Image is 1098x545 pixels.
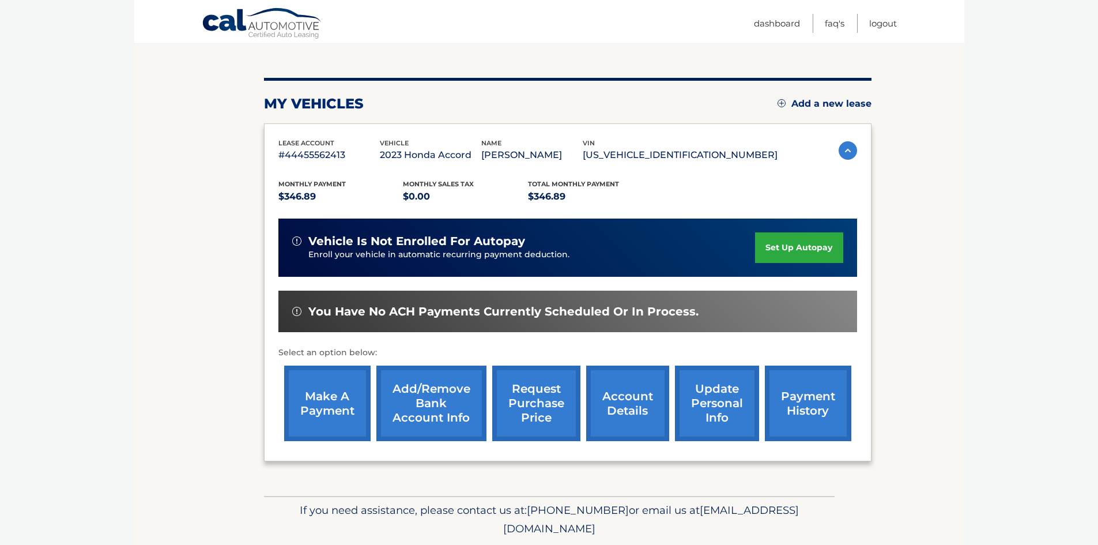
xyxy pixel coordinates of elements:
img: accordion-active.svg [839,141,857,160]
p: #44455562413 [278,147,380,163]
a: Cal Automotive [202,7,323,41]
a: request purchase price [492,366,580,441]
span: [PHONE_NUMBER] [527,503,629,517]
span: vin [583,139,595,147]
span: Total Monthly Payment [528,180,619,188]
a: Logout [869,14,897,33]
p: Select an option below: [278,346,857,360]
span: Monthly sales Tax [403,180,474,188]
span: vehicle is not enrolled for autopay [308,234,525,249]
span: Monthly Payment [278,180,346,188]
a: Add a new lease [778,98,871,110]
a: FAQ's [825,14,844,33]
img: alert-white.svg [292,307,301,316]
img: add.svg [778,99,786,107]
span: name [481,139,501,147]
span: vehicle [380,139,409,147]
a: make a payment [284,366,371,441]
p: $346.89 [528,189,653,205]
a: update personal info [675,366,759,441]
a: account details [586,366,669,441]
p: $346.89 [278,189,403,205]
span: You have no ACH payments currently scheduled or in process. [308,305,699,319]
p: $0.00 [403,189,528,205]
a: payment history [765,366,851,441]
span: lease account [278,139,334,147]
a: set up autopay [755,232,843,263]
h2: my vehicles [264,95,364,112]
p: If you need assistance, please contact us at: or email us at [271,501,827,538]
a: Dashboard [754,14,800,33]
a: Add/Remove bank account info [376,366,486,441]
img: alert-white.svg [292,236,301,246]
p: 2023 Honda Accord [380,147,481,163]
p: [US_VEHICLE_IDENTIFICATION_NUMBER] [583,147,778,163]
p: Enroll your vehicle in automatic recurring payment deduction. [308,249,756,261]
p: [PERSON_NAME] [481,147,583,163]
span: [EMAIL_ADDRESS][DOMAIN_NAME] [503,503,799,535]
